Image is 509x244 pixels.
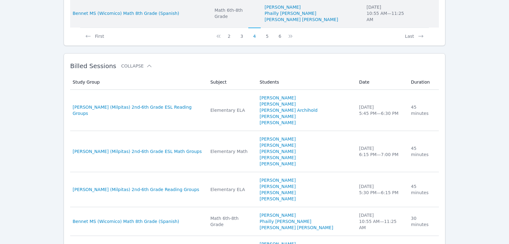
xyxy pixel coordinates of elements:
[70,207,439,236] tr: Bennet MS (Wicomico) Math 8th Grade (Spanish)Math 6th-8th Grade[PERSON_NAME]Phailly [PERSON_NAME]...
[210,148,252,155] div: Elementary Math
[367,4,412,23] div: [DATE] 10:55 AM — 11:25 AM
[73,218,179,224] a: Bennet MS (Wicomico) Math 8th Grade (Spanish)
[400,28,429,39] button: Last
[265,10,317,16] a: Phailly [PERSON_NAME]
[359,183,403,196] div: [DATE] 5:30 PM — 6:15 PM
[260,224,333,231] a: [PERSON_NAME] [PERSON_NAME]
[260,196,296,202] a: [PERSON_NAME]
[260,95,296,101] a: [PERSON_NAME]
[236,28,248,39] button: 3
[260,142,296,148] a: [PERSON_NAME]
[73,10,179,16] a: Bennet MS (Wicomico) Math 8th Grade (Spanish)
[70,90,439,131] tr: [PERSON_NAME] (Milpitas) 2nd-6th Grade ESL Reading GroupsElementary ELA[PERSON_NAME][PERSON_NAME]...
[260,218,312,224] a: Phailly [PERSON_NAME]
[359,145,403,158] div: [DATE] 6:15 PM — 7:00 PM
[260,190,296,196] a: [PERSON_NAME]
[121,63,152,69] button: Collapse
[260,183,296,190] a: [PERSON_NAME]
[260,101,296,107] a: [PERSON_NAME]
[265,4,301,10] a: [PERSON_NAME]
[256,75,355,90] th: Students
[359,212,403,231] div: [DATE] 10:55 AM — 11:25 AM
[260,148,296,155] a: [PERSON_NAME]
[411,215,435,228] div: 30 minutes
[70,131,439,172] tr: [PERSON_NAME] (Milpitas) 2nd-6th Grade ESL Math GroupsElementary Math[PERSON_NAME][PERSON_NAME][P...
[407,75,439,90] th: Duration
[70,172,439,207] tr: [PERSON_NAME] (Milpitas) 2nd-6th Grade Reading GroupsElementary ELA[PERSON_NAME][PERSON_NAME][PER...
[210,215,252,228] div: Math 6th-8th Grade
[359,104,403,116] div: [DATE] 5:45 PM — 6:30 PM
[80,28,109,39] button: First
[260,120,296,126] a: [PERSON_NAME]
[260,177,296,183] a: [PERSON_NAME]
[73,104,203,116] a: [PERSON_NAME] (Milpitas) 2nd-6th Grade ESL Reading Groups
[70,62,116,70] span: Billed Sessions
[261,28,273,39] button: 5
[73,186,199,193] a: [PERSON_NAME] (Milpitas) 2nd-6th Grade Reading Groups
[411,183,435,196] div: 45 minutes
[207,75,256,90] th: Subject
[260,136,296,142] a: [PERSON_NAME]
[210,107,252,113] div: Elementary ELA
[214,7,257,20] div: Math 6th-8th Grade
[355,75,407,90] th: Date
[260,107,352,120] a: [PERSON_NAME] Archihold [PERSON_NAME]
[260,155,296,161] a: [PERSON_NAME]
[73,148,202,155] a: [PERSON_NAME] (Milpitas) 2nd-6th Grade ESL Math Groups
[411,104,435,116] div: 45 minutes
[210,186,252,193] div: Elementary ELA
[70,75,207,90] th: Study Group
[411,145,435,158] div: 45 minutes
[273,28,286,39] button: 6
[260,212,296,218] a: [PERSON_NAME]
[223,28,236,39] button: 2
[260,161,296,167] a: [PERSON_NAME]
[248,28,261,39] button: 4
[265,16,338,23] a: [PERSON_NAME] [PERSON_NAME]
